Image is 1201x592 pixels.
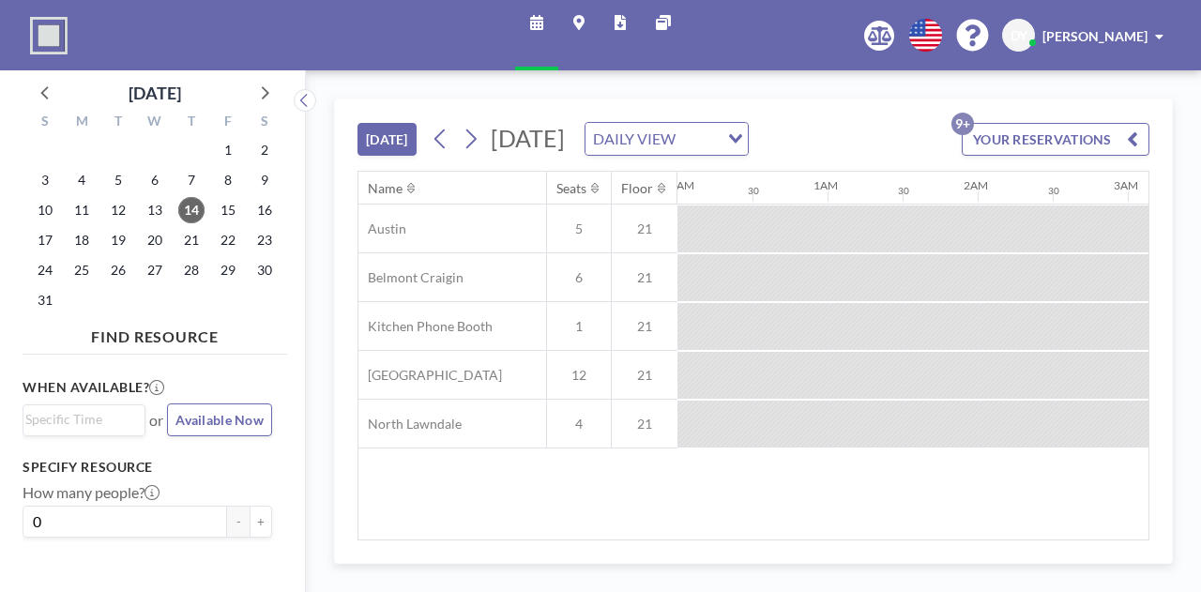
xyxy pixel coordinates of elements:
button: + [250,506,272,538]
div: S [246,111,282,135]
div: 12AM [663,178,694,192]
span: 21 [612,416,677,433]
span: 21 [612,220,677,237]
span: Sunday, August 10, 2025 [32,197,58,223]
div: Name [368,180,403,197]
span: Saturday, August 30, 2025 [251,257,278,283]
span: 1 [547,318,611,335]
span: or [149,411,163,430]
span: North Lawndale [358,416,462,433]
div: Search for option [585,123,748,155]
span: Thursday, August 14, 2025 [178,197,205,223]
div: W [137,111,174,135]
span: Tuesday, August 26, 2025 [105,257,131,283]
span: Saturday, August 16, 2025 [251,197,278,223]
h3: Specify resource [23,459,272,476]
span: Friday, August 8, 2025 [215,167,241,193]
button: - [227,506,250,538]
div: [DATE] [129,80,181,106]
span: Sunday, August 3, 2025 [32,167,58,193]
h4: FIND RESOURCE [23,320,287,346]
span: [GEOGRAPHIC_DATA] [358,367,502,384]
div: Search for option [23,405,144,433]
span: Thursday, August 21, 2025 [178,227,205,253]
p: 9+ [951,113,974,135]
span: Available Now [175,412,264,428]
button: [DATE] [357,123,417,156]
span: Friday, August 22, 2025 [215,227,241,253]
div: T [100,111,137,135]
span: Wednesday, August 13, 2025 [142,197,168,223]
span: Saturday, August 9, 2025 [251,167,278,193]
span: Thursday, August 7, 2025 [178,167,205,193]
div: 3AM [1114,178,1138,192]
span: 6 [547,269,611,286]
span: Tuesday, August 19, 2025 [105,227,131,253]
span: 4 [547,416,611,433]
span: DAILY VIEW [589,127,679,151]
div: 30 [748,185,759,197]
span: Friday, August 15, 2025 [215,197,241,223]
span: 21 [612,367,677,384]
span: Friday, August 29, 2025 [215,257,241,283]
span: [DATE] [491,124,565,152]
button: YOUR RESERVATIONS9+ [962,123,1149,156]
div: 30 [1048,185,1059,197]
span: Tuesday, August 5, 2025 [105,167,131,193]
div: 2AM [964,178,988,192]
button: Available Now [167,403,272,436]
div: M [64,111,100,135]
span: 21 [612,269,677,286]
span: DY [1011,27,1027,44]
div: Floor [621,180,653,197]
span: Sunday, August 24, 2025 [32,257,58,283]
span: Saturday, August 2, 2025 [251,137,278,163]
div: 30 [898,185,909,197]
input: Search for option [681,127,717,151]
span: 5 [547,220,611,237]
span: 21 [612,318,677,335]
span: Monday, August 11, 2025 [68,197,95,223]
div: S [27,111,64,135]
span: Monday, August 18, 2025 [68,227,95,253]
span: Monday, August 4, 2025 [68,167,95,193]
span: Kitchen Phone Booth [358,318,493,335]
img: organization-logo [30,17,68,54]
span: Austin [358,220,406,237]
label: Floor [23,553,57,571]
span: Wednesday, August 27, 2025 [142,257,168,283]
span: Sunday, August 17, 2025 [32,227,58,253]
span: Friday, August 1, 2025 [215,137,241,163]
span: Wednesday, August 20, 2025 [142,227,168,253]
input: Search for option [25,409,134,430]
span: Monday, August 25, 2025 [68,257,95,283]
span: Belmont Craigin [358,269,464,286]
div: F [209,111,246,135]
div: 1AM [813,178,838,192]
div: T [173,111,209,135]
span: Wednesday, August 6, 2025 [142,167,168,193]
span: 12 [547,367,611,384]
span: Saturday, August 23, 2025 [251,227,278,253]
span: Sunday, August 31, 2025 [32,287,58,313]
span: [PERSON_NAME] [1042,28,1148,44]
label: How many people? [23,483,160,502]
div: Seats [556,180,586,197]
span: Thursday, August 28, 2025 [178,257,205,283]
span: Tuesday, August 12, 2025 [105,197,131,223]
